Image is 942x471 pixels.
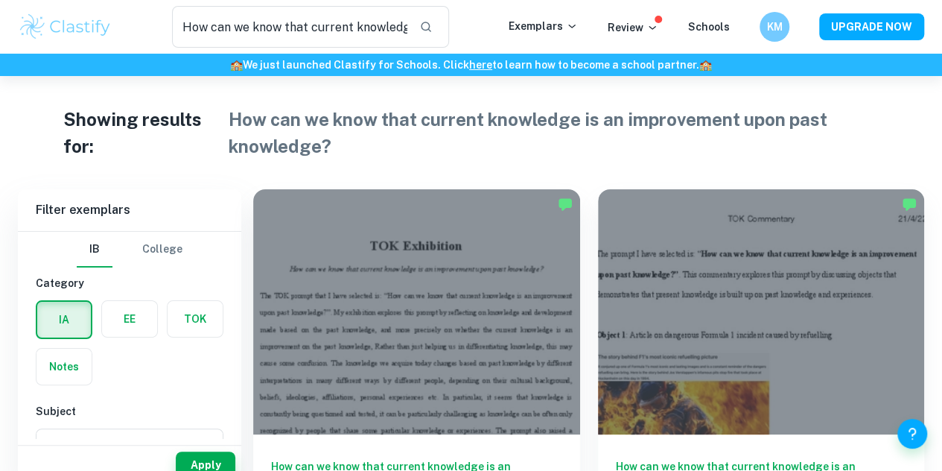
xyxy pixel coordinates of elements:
a: here [469,59,492,71]
p: Exemplars [509,18,578,34]
h6: We just launched Clastify for Schools. Click to learn how to become a school partner. [3,57,939,73]
button: TOK [168,301,223,337]
img: Marked [558,197,573,212]
div: Filter type choice [77,232,182,268]
a: Schools [688,21,730,33]
h6: KM [766,19,783,35]
button: EE [102,301,157,337]
button: IB [77,232,112,268]
img: Clastify logo [18,12,112,42]
p: Review [608,19,658,36]
button: KM [760,12,789,42]
span: 🏫 [230,59,243,71]
h6: Category [36,275,223,291]
input: Search for any exemplars... [172,6,407,48]
img: Marked [902,197,917,212]
span: 🏫 [699,59,712,71]
button: Help and Feedback [897,419,927,449]
button: Notes [36,349,92,385]
h1: Showing results for: [63,106,223,159]
h6: Subject [36,403,223,420]
button: College [142,232,182,268]
h6: Filter exemplars [18,189,241,231]
h1: How can we know that current knowledge is an improvement upon past knowledge? [229,106,879,159]
button: IA [37,302,91,338]
button: UPGRADE NOW [819,13,924,40]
